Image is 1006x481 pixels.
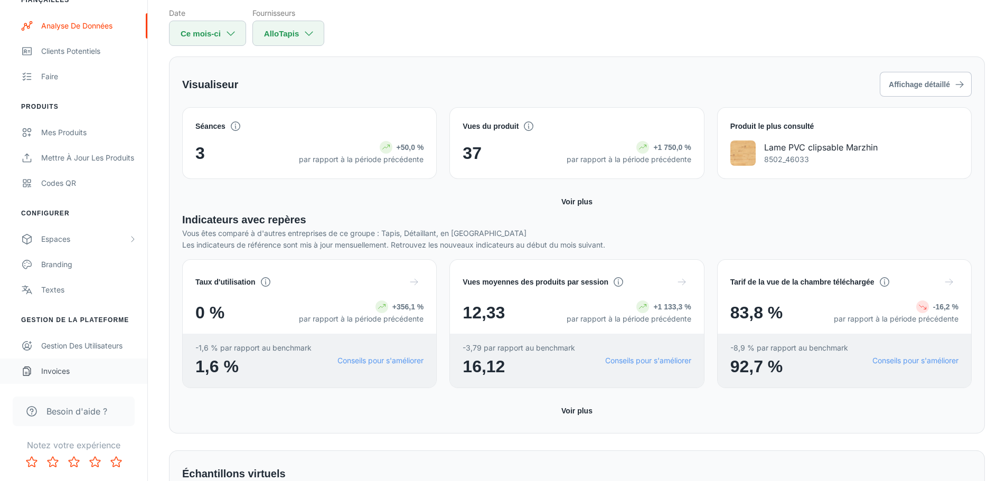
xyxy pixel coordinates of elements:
font: Produits [21,103,59,110]
font: Ce mois-ci [181,29,221,38]
font: Tarif de la vue de la chambre téléchargée [730,278,875,286]
button: Notez 5 étoiles [106,451,127,473]
font: par rapport à la période précédente [834,314,958,323]
font: 83,8 % [730,303,783,322]
font: -3,79 par rapport au benchmark [463,343,575,352]
font: par rapport à la période précédente [299,155,424,164]
font: Mes produits [41,128,87,137]
font: Voir plus [561,198,593,206]
font: Gestion de la plateforme [21,316,129,324]
button: Notez 1 étoile [21,451,42,473]
font: Vues moyennes des produits par session [463,278,608,286]
font: 1,6 % [195,357,239,376]
font: par rapport à la période précédente [299,314,424,323]
font: Séances [195,122,225,130]
font: Gestion des utilisateurs [41,341,123,350]
font: -16,2 % [933,303,958,311]
button: Voir plus [557,401,597,420]
font: Codes QR [41,178,76,187]
font: Vous êtes comparé à d'autres entreprises de ce groupe : Tapis, Détaillant, en [GEOGRAPHIC_DATA] [182,229,526,238]
button: Voir plus [557,192,597,211]
font: Fournisseurs [252,8,295,17]
font: par rapport à la période précédente [567,155,691,164]
font: Les indicateurs de référence sont mis à jour mensuellement. Retrouvez les nouveaux indicateurs au... [182,240,605,249]
font: 16,12 [463,357,505,376]
div: Invoices [41,365,137,377]
div: Espaces [41,233,128,245]
font: +356,1 % [392,303,424,311]
font: Clients potentiels [41,46,100,55]
font: par rapport à la période précédente [567,314,691,323]
font: 37 [463,144,482,163]
font: Faire [41,72,58,81]
font: Produit le plus consulté [730,122,814,130]
font: +50,0 % [397,143,424,152]
font: -1,6 % par rapport au benchmark [195,343,312,352]
font: Date [169,8,185,17]
font: +1 750,0 % [653,143,691,152]
img: Lame PVC clipsable Marzhin [730,140,756,166]
font: +1 133,3 % [653,303,691,311]
div: Analyse de données [41,20,137,32]
font: Lame PVC clipsable Marzhin [764,142,878,153]
font: Conseils pour s'améliorer [605,356,691,365]
font: -8,9 % par rapport au benchmark [730,343,848,352]
font: 12,33 [463,303,505,322]
div: Branding [41,259,137,270]
font: Notez votre expérience [27,440,120,450]
font: Voir plus [561,407,593,415]
button: AlloTapis [252,21,324,46]
font: 92,7 % [730,357,783,376]
font: Taux d'utilisation [195,278,256,286]
button: Note 4 étoiles [84,451,106,473]
div: Textes [41,284,137,296]
font: 3 [195,144,205,163]
button: Note 2 étoiles [42,451,63,473]
button: Ce mois-ci [169,21,246,46]
font: AlloTapis [264,29,299,38]
font: Échantillons virtuels [182,468,286,479]
button: Note 3 étoiles [63,451,84,473]
font: Indicateurs avec repères [182,214,306,225]
font: Vues du produit [463,122,519,130]
font: 0 % [195,303,224,322]
font: Conseils pour s'améliorer [337,356,424,365]
font: Affichage détaillé [889,80,950,89]
font: 8502_46033 [764,155,809,164]
div: Mettre à jour les produits [41,152,137,164]
font: Visualiseur [182,79,238,90]
font: Conseils pour s'améliorer [872,356,958,365]
font: Besoin d'aide ? [46,406,107,417]
button: Affichage détaillé [880,72,972,97]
